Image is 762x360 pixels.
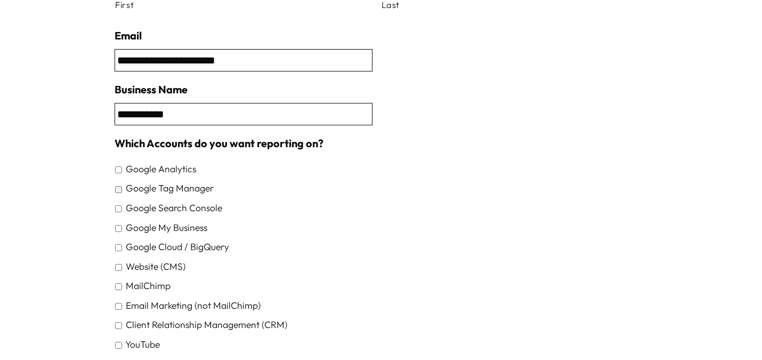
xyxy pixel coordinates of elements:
label: Google Cloud / BigQuery [126,240,229,254]
label: Google Analytics [126,162,196,176]
label: Website (CMS) [126,260,185,274]
label: Email Marketing (not MailChimp) [126,299,261,313]
label: Email [115,29,142,43]
label: Business Name [115,83,188,97]
label: YouTube [125,338,160,351]
label: Google Search Console [126,201,222,215]
label: Client Relationship Management (CRM) [126,318,287,332]
label: Google My Business [126,221,207,235]
label: Google Tag Manager [126,181,214,195]
label: MailChimp [126,279,171,293]
label: Which Accounts do you want reporting on? [115,137,323,150]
